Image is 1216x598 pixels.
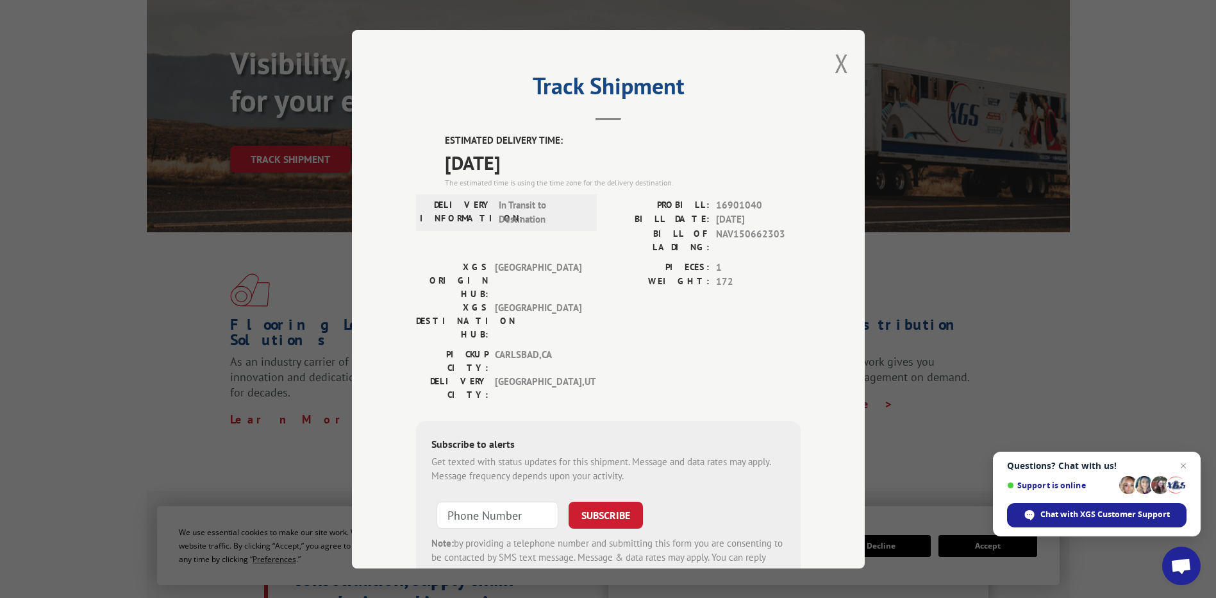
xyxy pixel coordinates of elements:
span: [DATE] [445,148,801,176]
div: Get texted with status updates for this shipment. Message and data rates may apply. Message frequ... [431,454,785,483]
span: [GEOGRAPHIC_DATA] , UT [495,374,581,401]
h2: Track Shipment [416,77,801,101]
span: In Transit to Destination [499,198,585,226]
span: Chat with XGS Customer Support [1040,509,1170,520]
span: NAV150662303 [716,226,801,253]
div: Chat with XGS Customer Support [1007,503,1187,527]
div: The estimated time is using the time zone for the delivery destination. [445,176,801,188]
span: Close chat [1176,458,1191,474]
button: Close modal [835,46,849,80]
label: ESTIMATED DELIVERY TIME: [445,133,801,148]
label: WEIGHT: [608,275,710,289]
span: CARLSBAD , CA [495,347,581,374]
span: Questions? Chat with us! [1007,461,1187,471]
span: Support is online [1007,481,1115,490]
label: PICKUP CITY: [416,347,488,374]
div: Open chat [1162,547,1201,585]
div: by providing a telephone number and submitting this form you are consenting to be contacted by SM... [431,536,785,579]
label: PIECES: [608,260,710,275]
span: [GEOGRAPHIC_DATA] [495,300,581,341]
span: 172 [716,275,801,289]
label: DELIVERY CITY: [416,374,488,401]
strong: Note: [431,536,454,549]
label: DELIVERY INFORMATION: [420,198,492,226]
label: BILL DATE: [608,212,710,227]
label: XGS DESTINATION HUB: [416,300,488,341]
label: XGS ORIGIN HUB: [416,260,488,300]
span: 16901040 [716,198,801,212]
label: BILL OF LADING: [608,226,710,253]
div: Subscribe to alerts [431,436,785,454]
button: SUBSCRIBE [569,501,643,528]
span: [GEOGRAPHIC_DATA] [495,260,581,300]
span: 1 [716,260,801,275]
input: Phone Number [437,501,558,528]
span: [DATE] [716,212,801,227]
label: PROBILL: [608,198,710,212]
